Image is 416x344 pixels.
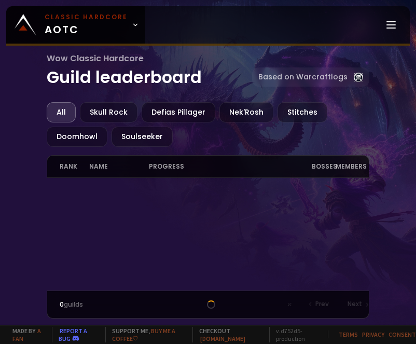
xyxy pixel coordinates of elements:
span: Support me, [105,327,186,342]
a: Privacy [362,331,384,338]
a: a fan [12,327,41,342]
a: Classic HardcoreAOTC [6,6,145,44]
div: Defias Pillager [142,102,215,122]
span: v. d752d5 - production [269,327,322,342]
span: Next [348,299,362,309]
span: Prev [315,299,329,309]
div: members [336,156,356,177]
a: Report a bug [59,327,87,342]
div: Soulseeker [112,127,173,147]
span: AOTC [45,12,128,37]
span: Wow Classic Hardcore [47,52,252,65]
a: Buy me a coffee [112,327,175,342]
img: Warcraftlog [354,73,363,82]
div: Stitches [278,102,327,122]
small: Classic Hardcore [45,12,128,22]
span: 0 [60,300,64,309]
div: All [47,102,76,122]
div: Doomhowl [47,127,107,147]
div: Nek'Rosh [219,102,273,122]
a: Terms [339,331,358,338]
a: Consent [389,331,416,338]
a: Based on Warcraftlogs [252,67,369,87]
div: rank [60,156,89,177]
div: guilds [60,300,134,309]
span: Checkout [192,327,264,342]
span: Made by [6,327,46,342]
div: name [89,156,148,177]
div: progress [149,156,312,177]
a: [DOMAIN_NAME] [200,335,245,342]
h1: Guild leaderboard [47,52,252,90]
div: Skull Rock [80,102,137,122]
div: Bosses [312,156,336,177]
